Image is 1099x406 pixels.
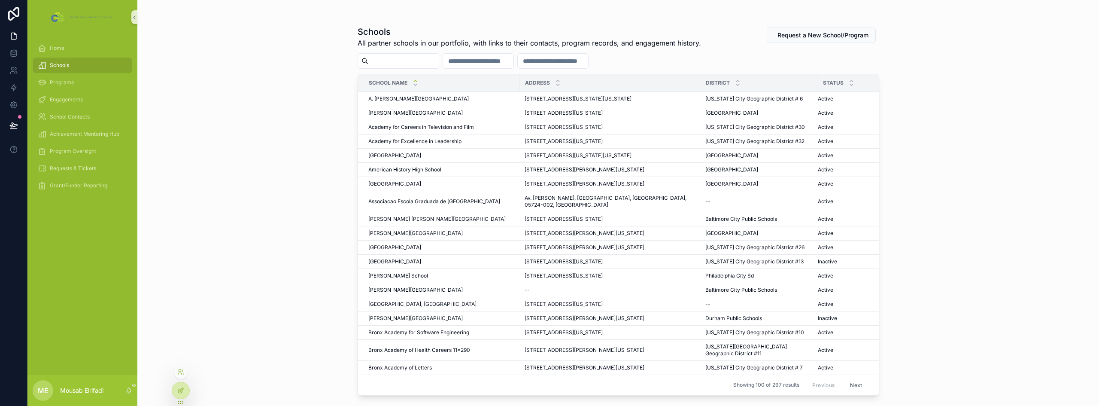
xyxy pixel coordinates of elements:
[525,258,695,265] a: [STREET_ADDRESS][US_STATE]
[368,152,514,159] a: [GEOGRAPHIC_DATA]
[818,110,875,116] a: Active
[818,287,833,293] span: Active
[50,182,107,189] span: Grant/Funder Reporting
[60,386,103,395] p: Mousab Elrifadi
[525,364,695,371] a: [STREET_ADDRESS][PERSON_NAME][US_STATE]
[818,180,833,187] span: Active
[705,152,758,159] span: [GEOGRAPHIC_DATA]
[705,124,812,131] a: [US_STATE] City Geographic District #30
[368,198,514,205] a: Associacao Escola Graduada de [GEOGRAPHIC_DATA]
[368,364,432,371] span: Bronx Academy of Letters
[818,95,875,102] a: Active
[705,301,710,308] span: --
[50,79,74,86] span: Programs
[358,38,701,48] span: All partner schools in our portfolio, with links to their contacts, program records, and engageme...
[368,301,477,308] span: [GEOGRAPHIC_DATA], [GEOGRAPHIC_DATA]
[525,180,695,187] a: [STREET_ADDRESS][PERSON_NAME][US_STATE]
[368,110,463,116] span: [PERSON_NAME][GEOGRAPHIC_DATA]
[525,347,695,354] a: [STREET_ADDRESS][PERSON_NAME][US_STATE]
[705,124,805,131] span: [US_STATE] City Geographic District #30
[705,315,812,322] a: Durham Public Schools
[368,258,421,265] span: [GEOGRAPHIC_DATA]
[818,315,837,322] span: Inactive
[818,364,875,371] a: Active
[705,230,758,237] span: [GEOGRAPHIC_DATA]
[368,95,469,102] span: A. [PERSON_NAME][GEOGRAPHIC_DATA]
[33,92,132,107] a: Engagements
[368,329,469,336] span: Bronx Academy for Software Engineering
[525,315,695,322] a: [STREET_ADDRESS][PERSON_NAME][US_STATE]
[38,385,49,396] span: ME
[818,287,875,293] a: Active
[818,329,833,336] span: Active
[50,113,90,120] span: School Contacts
[525,124,695,131] a: [STREET_ADDRESS][US_STATE]
[525,315,644,322] span: [STREET_ADDRESS][PERSON_NAME][US_STATE]
[705,230,812,237] a: [GEOGRAPHIC_DATA]
[368,287,514,293] a: [PERSON_NAME][GEOGRAPHIC_DATA]
[818,216,875,223] a: Active
[369,79,407,86] span: School Name
[818,301,833,308] span: Active
[525,95,631,102] span: [STREET_ADDRESS][US_STATE][US_STATE]
[525,258,603,265] span: [STREET_ADDRESS][US_STATE]
[525,110,603,116] span: [STREET_ADDRESS][US_STATE]
[818,364,833,371] span: Active
[368,216,514,223] a: [PERSON_NAME] [PERSON_NAME][GEOGRAPHIC_DATA]
[818,347,875,354] a: Active
[705,198,812,205] a: --
[818,124,833,131] span: Active
[368,364,514,371] a: Bronx Academy of Letters
[705,364,812,371] a: [US_STATE] City Geographic District # 7
[818,180,875,187] a: Active
[818,230,833,237] span: Active
[368,166,514,173] a: American History High School
[368,287,463,293] span: [PERSON_NAME][GEOGRAPHIC_DATA]
[818,347,833,354] span: Active
[818,301,875,308] a: Active
[525,124,603,131] span: [STREET_ADDRESS][US_STATE]
[818,166,875,173] a: Active
[368,258,514,265] a: [GEOGRAPHIC_DATA]
[525,138,695,145] a: [STREET_ADDRESS][US_STATE]
[50,62,69,69] span: Schools
[818,166,833,173] span: Active
[818,110,833,116] span: Active
[705,244,812,251] a: [US_STATE] City Geographic District #26
[368,152,421,159] span: [GEOGRAPHIC_DATA]
[368,110,514,116] a: [PERSON_NAME][GEOGRAPHIC_DATA]
[818,138,875,145] a: Active
[358,26,701,38] h1: Schools
[525,230,695,237] a: [STREET_ADDRESS][PERSON_NAME][US_STATE]
[818,315,875,322] a: Inactive
[525,329,603,336] span: [STREET_ADDRESS][US_STATE]
[50,148,96,155] span: Program Oversight
[368,315,463,322] span: [PERSON_NAME][GEOGRAPHIC_DATA]
[525,301,603,308] span: [STREET_ADDRESS][US_STATE]
[818,138,833,145] span: Active
[49,10,115,24] img: App logo
[368,198,500,205] span: Associacao Escola Graduada de [GEOGRAPHIC_DATA]
[705,315,762,322] span: Durham Public Schools
[818,258,837,265] span: Inactive
[705,110,758,116] span: [GEOGRAPHIC_DATA]
[33,40,132,56] a: Home
[368,244,421,251] span: [GEOGRAPHIC_DATA]
[368,315,514,322] a: [PERSON_NAME][GEOGRAPHIC_DATA]
[368,244,514,251] a: [GEOGRAPHIC_DATA]
[525,287,695,293] a: --
[705,95,812,102] a: [US_STATE] City Geographic District # 6
[368,138,514,145] a: Academy for Excellence in Leadership
[27,34,137,205] div: scrollable content
[525,216,603,223] span: [STREET_ADDRESS][US_STATE]
[733,382,799,389] span: Showing 100 of 297 results
[777,31,868,40] span: Request a New School/Program
[705,287,777,293] span: Baltimore City Public Schools
[818,216,833,223] span: Active
[705,329,812,336] a: [US_STATE] City Geographic District #10
[33,109,132,125] a: School Contacts
[368,95,514,102] a: A. [PERSON_NAME][GEOGRAPHIC_DATA]
[525,272,603,279] span: [STREET_ADDRESS][US_STATE]
[705,180,758,187] span: [GEOGRAPHIC_DATA]
[368,272,514,279] a: [PERSON_NAME] School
